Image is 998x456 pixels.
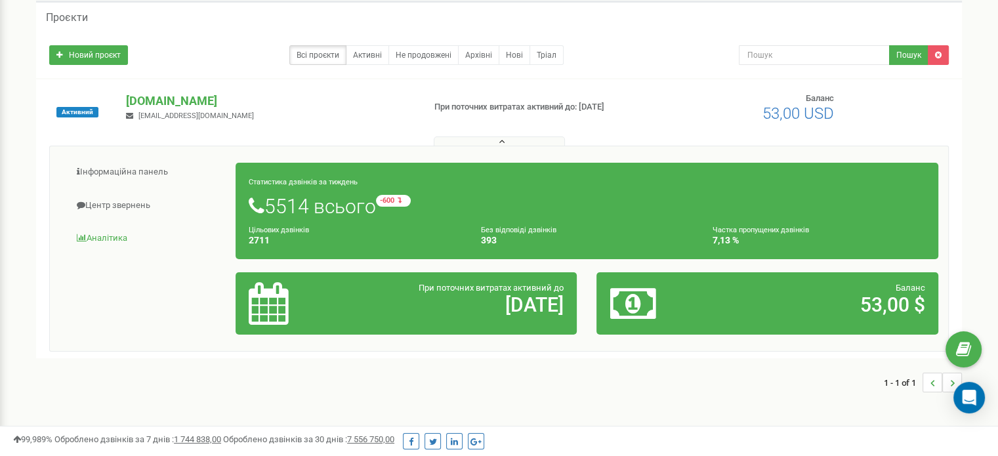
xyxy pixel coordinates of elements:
[249,226,309,234] small: Цільових дзвінків
[762,104,834,123] span: 53,00 USD
[884,360,962,405] nav: ...
[60,190,236,222] a: Центр звернень
[739,45,890,65] input: Пошук
[360,294,564,316] h2: [DATE]
[434,101,644,114] p: При поточних витратах активний до: [DATE]
[249,178,358,186] small: Статистика дзвінків за тиждень
[138,112,254,120] span: [EMAIL_ADDRESS][DOMAIN_NAME]
[249,195,925,217] h1: 5514 всього
[388,45,459,65] a: Не продовжені
[481,226,556,234] small: Без відповіді дзвінків
[54,434,221,444] span: Оброблено дзвінків за 7 днів :
[896,283,925,293] span: Баланс
[13,434,52,444] span: 99,989%
[481,236,694,245] h4: 393
[889,45,928,65] button: Пошук
[56,107,98,117] span: Активний
[884,373,923,392] span: 1 - 1 of 1
[60,222,236,255] a: Аналiтика
[376,195,411,207] small: -600
[126,93,413,110] p: [DOMAIN_NAME]
[722,294,925,316] h2: 53,00 $
[713,226,809,234] small: Частка пропущених дзвінків
[419,283,564,293] span: При поточних витратах активний до
[530,45,564,65] a: Тріал
[806,93,834,103] span: Баланс
[289,45,346,65] a: Всі проєкти
[49,45,128,65] a: Новий проєкт
[953,382,985,413] div: Open Intercom Messenger
[46,12,88,24] h5: Проєкти
[458,45,499,65] a: Архівні
[713,236,925,245] h4: 7,13 %
[249,236,461,245] h4: 2711
[174,434,221,444] u: 1 744 838,00
[223,434,394,444] span: Оброблено дзвінків за 30 днів :
[347,434,394,444] u: 7 556 750,00
[60,156,236,188] a: Інформаційна панель
[499,45,530,65] a: Нові
[346,45,389,65] a: Активні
